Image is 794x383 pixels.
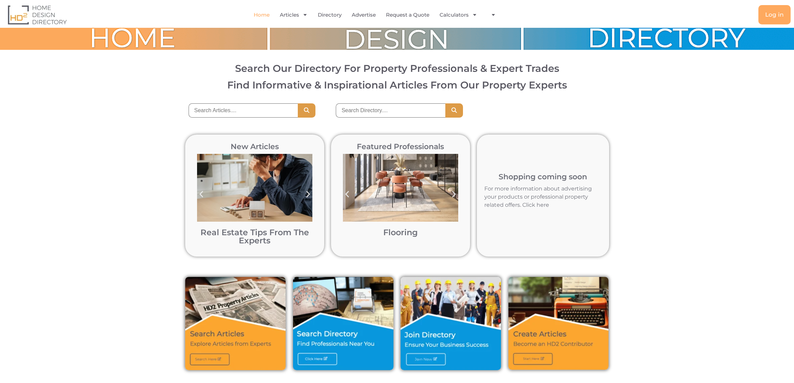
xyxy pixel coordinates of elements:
div: 6 / 12 [340,150,462,248]
a: Request a Quote [386,7,429,23]
a: Directory [318,7,342,23]
nav: Menu [161,7,594,23]
input: Search Directory.... [336,103,445,118]
div: Previous slide [194,187,209,202]
a: Calculators [440,7,477,23]
div: Previous slide [340,187,355,202]
h3: Find Informative & Inspirational Articles From Our Property Experts [15,80,779,90]
a: Log in [758,5,791,24]
a: Real Estate Tips From The Experts [200,227,309,245]
input: Search Articles.... [189,103,298,118]
div: 4 / 12 [194,150,316,248]
div: Next slide [301,187,316,202]
a: Articles [280,7,308,23]
span: Log in [765,12,784,18]
a: Flooring [383,227,418,237]
button: Search [298,103,315,118]
h2: New Articles [194,143,316,150]
a: Home [254,7,270,23]
h2: Search Our Directory For Property Professionals & Expert Trades [15,63,779,73]
h2: Featured Professionals [340,143,462,150]
button: Search [445,103,463,118]
a: Advertise [352,7,376,23]
div: Next slide [446,187,462,202]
